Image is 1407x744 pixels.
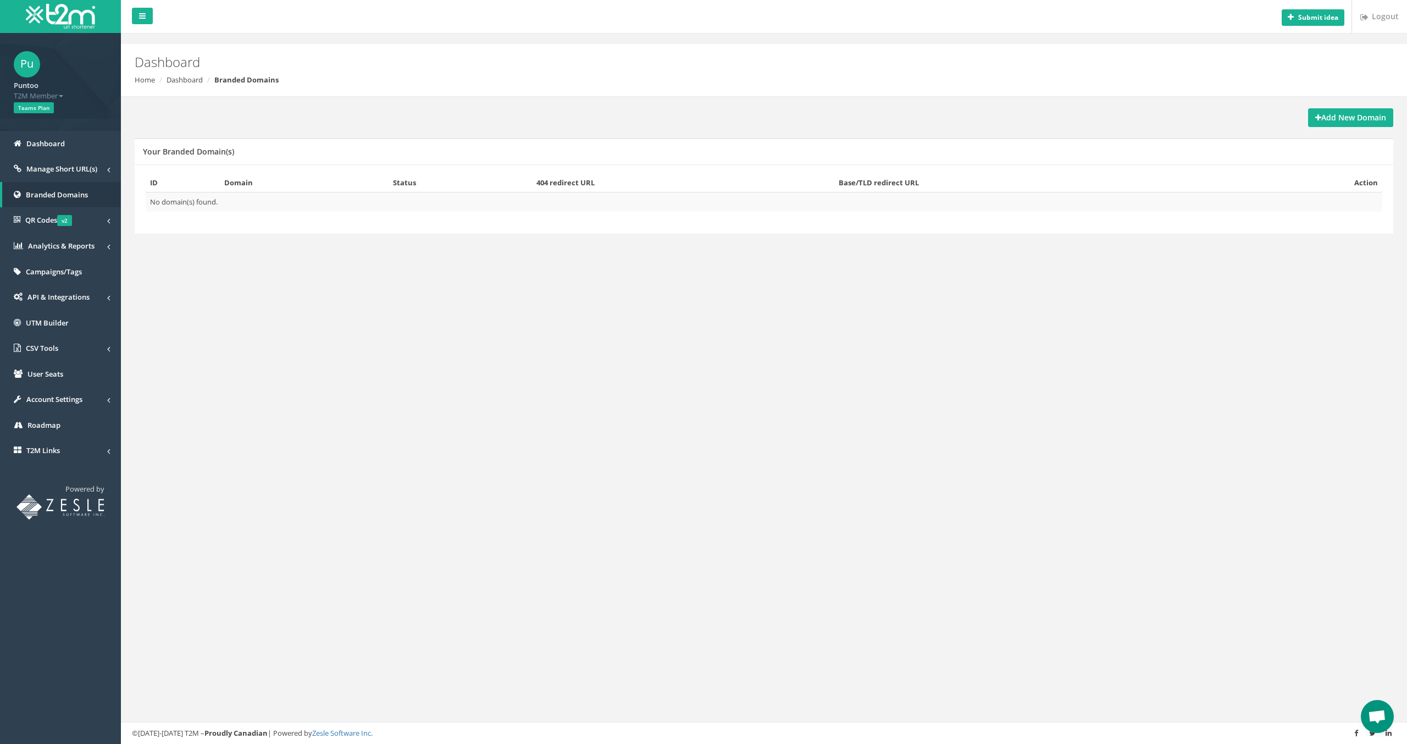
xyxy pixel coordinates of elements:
span: T2M Member [14,91,107,101]
a: Add New Domain [1308,108,1393,127]
span: v2 [57,215,72,226]
td: No domain(s) found. [146,192,1382,212]
button: Submit idea [1282,9,1344,26]
a: Zesle Software Inc. [312,728,373,738]
span: API & Integrations [27,292,90,302]
img: T2M URL Shortener powered by Zesle Software Inc. [16,494,104,520]
strong: Puntoo [14,80,38,90]
span: Account Settings [26,394,82,404]
span: Powered by [65,484,104,494]
span: Analytics & Reports [28,241,95,251]
span: T2M Links [26,445,60,455]
span: Dashboard [26,139,65,148]
a: Dashboard [167,75,203,85]
div: ©[DATE]-[DATE] T2M – | Powered by [132,728,1396,739]
th: Action [1236,173,1382,192]
a: Home [135,75,155,85]
span: CSV Tools [26,343,58,353]
h2: Dashboard [135,55,1181,69]
span: Campaigns/Tags [26,267,82,277]
a: Puntoo T2M Member [14,78,107,101]
span: UTM Builder [26,318,69,328]
th: 404 redirect URL [532,173,834,192]
span: User Seats [27,369,63,379]
th: ID [146,173,220,192]
b: Submit idea [1298,13,1338,22]
strong: Proudly Canadian [204,728,268,738]
img: T2M [26,4,95,29]
span: QR Codes [25,215,72,225]
div: Open chat [1361,700,1394,733]
strong: Add New Domain [1315,112,1386,123]
span: Roadmap [27,420,60,430]
th: Status [389,173,533,192]
span: Branded Domains [26,190,88,200]
h5: Your Branded Domain(s) [143,147,234,156]
th: Domain [220,173,389,192]
th: Base/TLD redirect URL [834,173,1236,192]
span: Pu [14,51,40,78]
span: Manage Short URL(s) [26,164,97,174]
strong: Branded Domains [214,75,279,85]
span: Teams Plan [14,102,54,113]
